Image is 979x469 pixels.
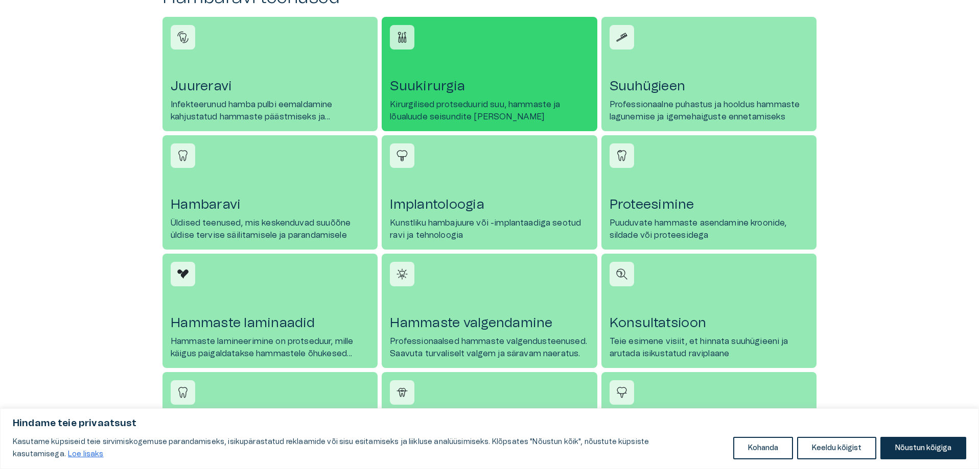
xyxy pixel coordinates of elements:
img: Implantoloogia icon [394,148,410,163]
span: Help [52,8,67,16]
p: Kasutame küpsiseid teie sirvimiskogemuse parandamiseks, isikupärastatud reklaamide või sisu esita... [13,436,726,460]
img: Hammaste valgendamine icon [394,266,410,282]
p: Kirurgilised protseduurid suu, hammaste ja lõualuude seisundite [PERSON_NAME] [390,98,589,123]
p: Puuduvate hammaste asendamine kroonide, sildade või proteesidega [610,217,808,241]
p: Professionaalsed hammaste valgendusteenused. Saavuta turvaliselt valgem ja säravam naeratus. [390,335,589,360]
img: Juureravi icon [175,30,191,45]
p: Professionaalne puhastus ja hooldus hammaste lagunemise ja igemehaiguste ennetamiseks [610,98,808,123]
img: Taastav hambaravi icon [175,385,191,400]
button: Nõustun kõigiga [880,437,966,459]
p: Hammaste lamineerimine on protseduur, mille käigus paigaldatakse hammastele õhukesed keraamilised... [171,335,369,360]
a: Loe lisaks [67,450,104,458]
img: Konsultatsioon icon [614,266,630,282]
img: Igemete ravi icon [614,385,630,400]
p: Üldised teenused, mis keskenduvad suuõõne üldise tervise säilitamisele ja parandamisele [171,217,369,241]
h4: Juureravi [171,78,369,94]
img: Ortodontia icon [394,385,410,400]
button: Keeldu kõigist [797,437,876,459]
img: Hammaste laminaadid icon [175,266,191,282]
p: Teie esimene visiit, et hinnata suuhügieeni ja arutada isikustatud raviplaane [610,335,808,360]
p: Infekteerunud hamba pulbi eemaldamine kahjustatud hammaste päästmiseks ja taastamiseks [171,98,369,123]
img: Hambaravi icon [175,148,191,163]
img: Suuhügieen icon [614,30,630,45]
h4: Konsultatsioon [610,315,808,331]
p: Hindame teie privaatsust [13,417,966,430]
button: Kohanda [733,437,793,459]
h4: Hammaste laminaadid [171,315,369,331]
h4: Proteesimine [610,196,808,213]
h4: Suukirurgia [390,78,589,94]
h4: Implantoloogia [390,196,589,213]
h4: Hammaste valgendamine [390,315,589,331]
p: Kunstliku hambajuure või -implantaadiga seotud ravi ja tehnoloogia [390,217,589,241]
h4: Suuhügieen [610,78,808,94]
h4: Hambaravi [171,196,369,213]
img: Proteesimine icon [614,148,630,163]
img: Suukirurgia icon [394,30,410,45]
